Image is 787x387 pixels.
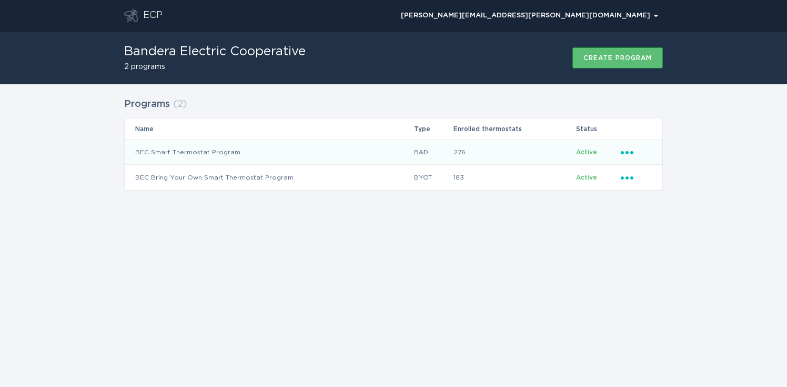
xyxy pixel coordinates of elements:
[173,100,187,109] span: ( 2 )
[401,13,658,19] div: [PERSON_NAME][EMAIL_ADDRESS][PERSON_NAME][DOMAIN_NAME]
[396,8,663,24] div: Popover menu
[413,118,453,140] th: Type
[125,118,413,140] th: Name
[124,45,306,58] h1: Bandera Electric Cooperative
[124,9,138,22] button: Go to dashboard
[125,165,662,190] tr: ae16546651324272bfc7927687d2fa4e
[124,63,306,71] h2: 2 programs
[453,140,576,165] td: 276
[413,165,453,190] td: BYOT
[125,118,662,140] tr: Table Headers
[453,165,576,190] td: 183
[125,140,413,165] td: BEC Smart Thermostat Program
[125,165,413,190] td: BEC Bring Your Own Smart Thermostat Program
[143,9,163,22] div: ECP
[413,140,453,165] td: B&D
[396,8,663,24] button: Open user account details
[453,118,576,140] th: Enrolled thermostats
[125,140,662,165] tr: f33ceaee3fcb4cf7af107bc98b93423d
[124,95,170,114] h2: Programs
